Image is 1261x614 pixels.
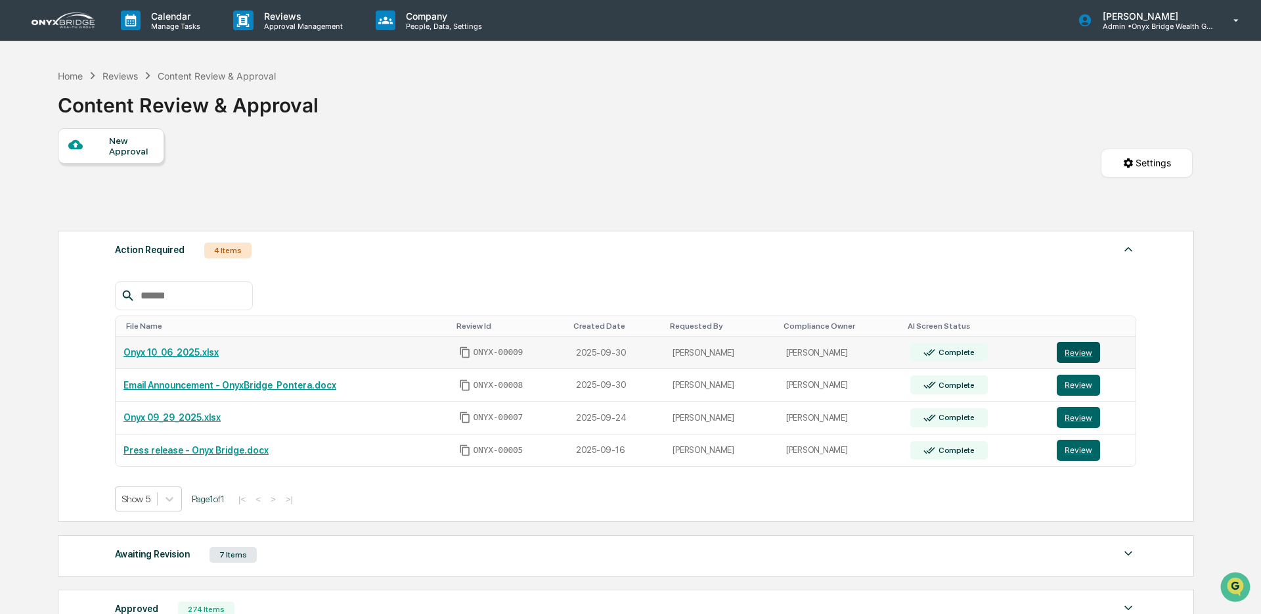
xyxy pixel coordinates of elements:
[1092,22,1214,31] p: Admin • Onyx Bridge Wealth Group LLC
[778,402,902,435] td: [PERSON_NAME]
[568,337,665,369] td: 2025-09-30
[778,337,902,369] td: [PERSON_NAME]
[665,337,778,369] td: [PERSON_NAME]
[665,435,778,467] td: [PERSON_NAME]
[1092,11,1214,22] p: [PERSON_NAME]
[936,446,975,455] div: Complete
[45,101,215,114] div: Start new chat
[252,494,265,505] button: <
[210,547,257,563] div: 7 Items
[459,379,471,391] span: Copy Id
[784,321,897,331] div: Toggle SortBy
[908,321,1044,331] div: Toggle SortBy
[267,494,280,505] button: >
[93,222,159,233] a: Powered byPylon
[90,160,168,184] a: 🗄️Attestations
[1101,149,1193,177] button: Settings
[102,70,138,82] div: Reviews
[141,22,207,31] p: Manage Tasks
[8,160,90,184] a: 🖐️Preclearance
[131,223,159,233] span: Pylon
[1059,321,1130,331] div: Toggle SortBy
[778,369,902,402] td: [PERSON_NAME]
[670,321,773,331] div: Toggle SortBy
[1057,440,1100,461] button: Review
[778,435,902,467] td: [PERSON_NAME]
[115,546,190,563] div: Awaiting Revision
[123,445,269,456] a: Press release - Onyx Bridge.docx
[1057,407,1128,428] a: Review
[123,380,336,390] a: Email Announcement - OnyxBridge_Pontera.docx
[13,101,37,124] img: 1746055101610-c473b297-6a78-478c-a979-82029cc54cd1
[223,105,239,120] button: Start new chat
[1057,375,1100,396] button: Review
[45,114,166,124] div: We're available if you need us!
[474,380,523,390] span: ONYX-00008
[936,348,975,357] div: Complete
[568,402,665,435] td: 2025-09-24
[141,11,207,22] p: Calendar
[204,243,252,258] div: 4 Items
[58,70,83,82] div: Home
[32,12,95,28] img: logo
[573,321,659,331] div: Toggle SortBy
[254,22,349,31] p: Approval Management
[123,412,221,423] a: Onyx 09_29_2025.xlsx
[1057,407,1100,428] button: Review
[474,445,523,456] span: ONYX-00005
[395,22,489,31] p: People, Data, Settings
[13,28,239,49] p: How can we help?
[158,70,276,82] div: Content Review & Approval
[1057,375,1128,396] a: Review
[474,347,523,358] span: ONYX-00009
[126,321,446,331] div: Toggle SortBy
[254,11,349,22] p: Reviews
[456,321,564,331] div: Toggle SortBy
[234,494,250,505] button: |<
[26,166,85,179] span: Preclearance
[282,494,297,505] button: >|
[13,192,24,202] div: 🔎
[192,494,225,504] span: Page 1 of 1
[115,241,185,258] div: Action Required
[1120,241,1136,257] img: caret
[58,83,319,117] div: Content Review & Approval
[13,167,24,177] div: 🖐️
[568,369,665,402] td: 2025-09-30
[568,435,665,467] td: 2025-09-16
[1057,342,1100,363] button: Review
[1120,546,1136,561] img: caret
[26,191,83,204] span: Data Lookup
[395,11,489,22] p: Company
[459,444,471,456] span: Copy Id
[936,381,975,390] div: Complete
[123,347,219,358] a: Onyx 10_06_2025.xlsx
[1057,342,1128,363] a: Review
[459,346,471,358] span: Copy Id
[665,369,778,402] td: [PERSON_NAME]
[474,412,523,423] span: ONYX-00007
[459,412,471,423] span: Copy Id
[1057,440,1128,461] a: Review
[109,135,153,156] div: New Approval
[108,166,163,179] span: Attestations
[665,402,778,435] td: [PERSON_NAME]
[936,413,975,422] div: Complete
[8,185,88,209] a: 🔎Data Lookup
[1219,571,1254,606] iframe: Open customer support
[95,167,106,177] div: 🗄️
